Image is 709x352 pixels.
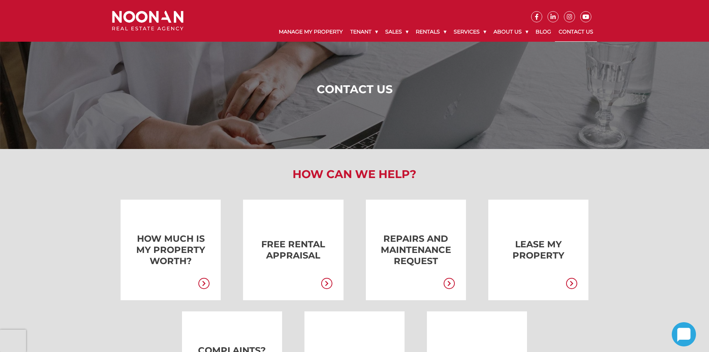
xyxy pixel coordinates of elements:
img: Noonan Real Estate Agency [112,11,183,31]
a: Manage My Property [275,22,346,41]
h2: How Can We Help? [106,168,603,181]
a: Blog [532,22,555,41]
a: Contact Us [555,22,597,42]
a: Sales [381,22,412,41]
a: Rentals [412,22,450,41]
a: About Us [490,22,532,41]
h1: Contact Us [114,83,595,96]
a: Tenant [346,22,381,41]
a: Services [450,22,490,41]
